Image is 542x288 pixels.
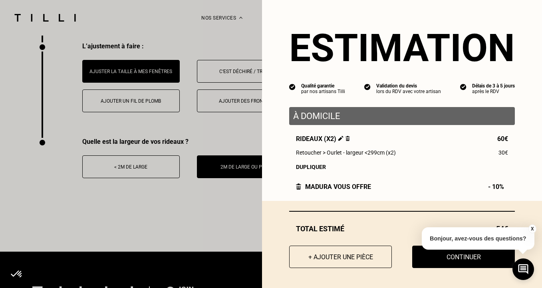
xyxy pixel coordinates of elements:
[338,136,343,141] img: Éditer
[289,83,296,90] img: icon list info
[301,83,345,89] div: Qualité garantie
[412,246,515,268] button: Continuer
[488,183,508,191] span: - 10%
[460,83,467,90] img: icon list info
[289,246,392,268] button: + Ajouter une pièce
[296,135,350,143] span: Rideaux (x2)
[376,89,441,94] div: lors du RDV avec votre artisan
[289,224,515,233] div: Total estimé
[296,164,508,170] div: Dupliquer
[376,83,441,89] div: Validation du devis
[301,89,345,94] div: par nos artisans Tilli
[528,224,536,233] button: X
[422,227,534,250] p: Bonjour, avez-vous des questions?
[296,183,371,191] div: Madura vous offre
[345,136,350,141] img: Supprimer
[289,26,515,70] section: Estimation
[472,83,515,89] div: Délais de 3 à 5 jours
[498,149,508,156] span: 30€
[497,135,508,143] span: 60€
[293,111,511,121] p: À domicile
[364,83,371,90] img: icon list info
[296,149,396,156] span: Retoucher > Ourlet - largeur <299cm (x2)
[472,89,515,94] div: après le RDV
